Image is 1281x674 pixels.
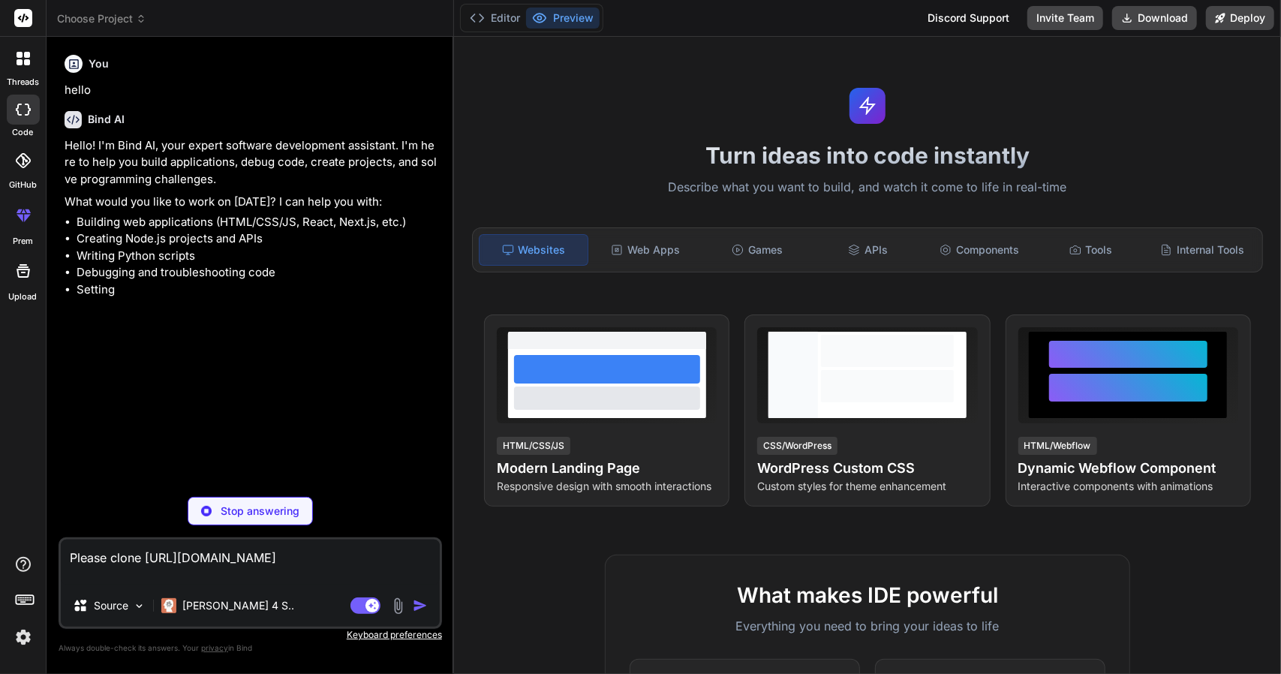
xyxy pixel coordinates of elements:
[526,8,600,29] button: Preview
[757,437,837,455] div: CSS/WordPress
[1018,437,1097,455] div: HTML/Webflow
[7,76,39,89] label: threads
[497,479,717,494] p: Responsive design with smooth interactions
[497,458,717,479] h4: Modern Landing Page
[88,112,125,127] h6: Bind AI
[630,617,1105,635] p: Everything you need to bring your ideas to life
[77,230,439,248] li: Creating Node.js projects and APIs
[182,598,294,613] p: [PERSON_NAME] 4 S..
[221,504,299,519] p: Stop answering
[479,234,588,266] div: Websites
[133,600,146,612] img: Pick Models
[59,641,442,655] p: Always double-check its answers. Your in Bind
[59,629,442,641] p: Keyboard preferences
[463,142,1272,169] h1: Turn ideas into code instantly
[757,458,977,479] h4: WordPress Custom CSS
[1148,234,1256,266] div: Internal Tools
[630,579,1105,611] h2: What makes IDE powerful
[11,624,36,650] img: settings
[389,597,407,615] img: attachment
[1018,479,1238,494] p: Interactive components with animations
[1206,6,1274,30] button: Deploy
[463,178,1272,197] p: Describe what you want to build, and watch it come to life in real-time
[497,437,570,455] div: HTML/CSS/JS
[65,82,439,99] p: hello
[1027,6,1103,30] button: Invite Team
[77,214,439,231] li: Building web applications (HTML/CSS/JS, React, Next.js, etc.)
[13,235,33,248] label: prem
[919,6,1018,30] div: Discord Support
[65,194,439,211] p: What would you like to work on [DATE]? I can help you with:
[89,56,109,71] h6: You
[65,137,439,188] p: Hello! I'm Bind AI, your expert software development assistant. I'm here to help you build applic...
[814,234,922,266] div: APIs
[77,248,439,265] li: Writing Python scripts
[702,234,810,266] div: Games
[77,264,439,281] li: Debugging and troubleshooting code
[1112,6,1197,30] button: Download
[9,290,38,303] label: Upload
[925,234,1033,266] div: Components
[413,598,428,613] img: icon
[1018,458,1238,479] h4: Dynamic Webflow Component
[757,479,977,494] p: Custom styles for theme enhancement
[201,643,228,652] span: privacy
[77,281,439,299] li: Setting
[61,540,440,585] textarea: Please clone [URL][DOMAIN_NAME]
[1036,234,1144,266] div: Tools
[9,179,37,191] label: GitHub
[464,8,526,29] button: Editor
[57,11,146,26] span: Choose Project
[94,598,128,613] p: Source
[161,598,176,613] img: Claude 4 Sonnet
[13,126,34,139] label: code
[591,234,699,266] div: Web Apps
